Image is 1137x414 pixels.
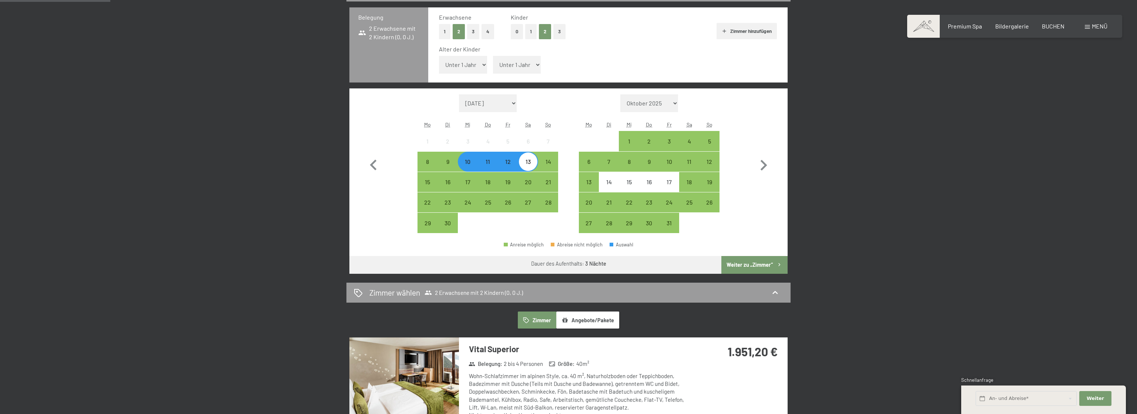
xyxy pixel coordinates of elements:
div: Sat Sep 13 2025 [518,152,538,172]
span: Schnellanfrage [961,377,993,383]
div: Tue Oct 07 2025 [599,152,619,172]
div: 13 [580,179,598,198]
div: 23 [640,199,658,218]
div: Anreise möglich [498,192,518,212]
div: 16 [438,179,457,198]
div: Anreise möglich [639,152,659,172]
div: 9 [438,159,457,177]
div: Mon Sep 01 2025 [417,131,437,151]
div: Wed Sep 24 2025 [458,192,478,212]
a: Premium Spa [948,23,982,30]
div: Tue Sep 02 2025 [437,131,457,151]
strong: Größe : [549,360,575,368]
div: Tue Sep 30 2025 [437,213,457,233]
div: 27 [580,220,598,239]
div: Fri Oct 10 2025 [659,152,679,172]
div: Anreise möglich [619,131,639,151]
div: 2 [438,138,457,157]
strong: Belegung : [469,360,502,368]
span: Kinder [511,14,528,21]
div: 11 [680,159,698,177]
div: 1 [418,138,437,157]
button: Vorheriger Monat [363,94,384,233]
span: 2 Erwachsene mit 2 Kindern (0, 0 J.) [358,24,419,41]
div: Thu Sep 18 2025 [478,172,498,192]
div: Anreise möglich [599,192,619,212]
button: Zimmer hinzufügen [717,23,777,39]
div: Sat Oct 18 2025 [679,172,699,192]
div: 29 [418,220,437,239]
div: 15 [620,179,638,198]
div: 26 [700,199,719,218]
div: Wed Oct 29 2025 [619,213,639,233]
div: Mon Sep 29 2025 [417,213,437,233]
div: Sat Oct 04 2025 [679,131,699,151]
div: 13 [519,159,537,177]
div: Wed Sep 17 2025 [458,172,478,192]
span: 40 m² [576,360,589,368]
div: Fri Sep 26 2025 [498,192,518,212]
div: Anreise nicht möglich [599,172,619,192]
div: 12 [700,159,719,177]
div: Anreise möglich [518,152,538,172]
div: Mon Sep 15 2025 [417,172,437,192]
button: 4 [482,24,494,39]
abbr: Samstag [687,121,692,128]
div: Anreise möglich [417,192,437,212]
button: Nächster Monat [753,94,774,233]
div: Mon Sep 22 2025 [417,192,437,212]
div: Anreise möglich [639,213,659,233]
div: Anreise möglich [417,172,437,192]
div: Sun Oct 12 2025 [700,152,720,172]
div: 4 [680,138,698,157]
div: Mon Oct 13 2025 [579,172,599,192]
div: 23 [438,199,457,218]
div: Anreise möglich [679,131,699,151]
div: Anreise möglich [458,172,478,192]
div: Anreise möglich [599,213,619,233]
div: 20 [519,179,537,198]
div: Anreise nicht möglich [619,172,639,192]
div: Anreise nicht möglich [417,131,437,151]
div: 7 [539,138,557,157]
div: Anreise möglich [504,242,544,247]
abbr: Freitag [506,121,510,128]
div: 15 [418,179,437,198]
div: Thu Sep 25 2025 [478,192,498,212]
div: Sat Sep 06 2025 [518,131,538,151]
div: 26 [499,199,517,218]
div: Anreise nicht möglich [538,131,558,151]
div: Anreise möglich [700,192,720,212]
div: Sat Sep 27 2025 [518,192,538,212]
button: Weiter [1079,391,1111,406]
abbr: Montag [424,121,431,128]
div: 3 [459,138,477,157]
div: Sun Sep 28 2025 [538,192,558,212]
button: 3 [467,24,479,39]
div: Alter der Kinder [439,45,771,53]
div: Abreise nicht möglich [551,242,603,247]
div: Sun Sep 14 2025 [538,152,558,172]
div: 5 [499,138,517,157]
div: Anreise möglich [478,152,498,172]
div: Fri Sep 05 2025 [498,131,518,151]
div: Anreise möglich [417,152,437,172]
div: Wed Sep 03 2025 [458,131,478,151]
abbr: Samstag [525,121,531,128]
div: 21 [539,179,557,198]
div: 17 [459,179,477,198]
div: Anreise nicht möglich [498,131,518,151]
abbr: Dienstag [607,121,611,128]
div: Sat Sep 20 2025 [518,172,538,192]
div: 24 [660,199,678,218]
abbr: Sonntag [707,121,712,128]
div: 6 [580,159,598,177]
div: Anreise möglich [619,213,639,233]
div: Anreise möglich [679,192,699,212]
div: Anreise möglich [478,192,498,212]
button: Weiter zu „Zimmer“ [721,256,788,274]
div: Wed Sep 10 2025 [458,152,478,172]
div: Anreise möglich [639,131,659,151]
span: BUCHEN [1042,23,1064,30]
abbr: Sonntag [545,121,551,128]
